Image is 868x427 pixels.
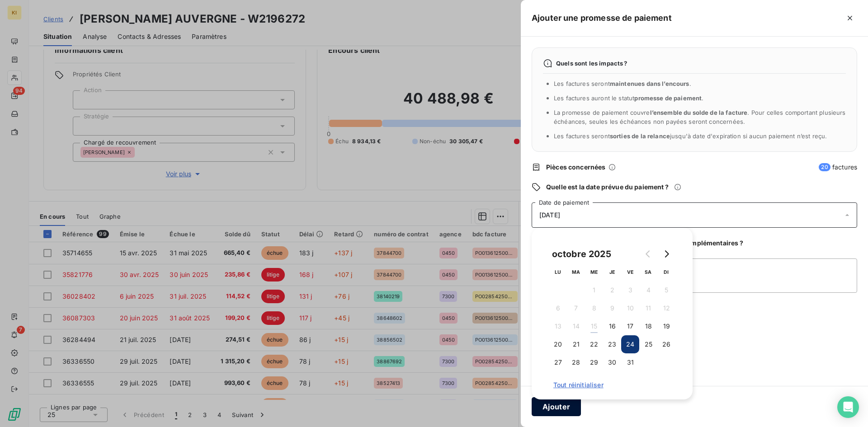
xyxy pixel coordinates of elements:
button: 1 [585,281,603,299]
button: 14 [567,317,585,335]
span: Les factures seront jusqu'à date d'expiration si aucun paiement n’est reçu. [554,132,827,140]
button: 9 [603,299,621,317]
th: dimanche [657,263,675,281]
button: 12 [657,299,675,317]
button: 28 [567,353,585,371]
h5: Ajouter une promesse de paiement [532,12,672,24]
th: lundi [549,263,567,281]
button: 10 [621,299,639,317]
span: [DATE] [539,211,560,219]
button: 3 [621,281,639,299]
button: 20 [549,335,567,353]
button: 24 [621,335,639,353]
button: 23 [603,335,621,353]
button: 22 [585,335,603,353]
button: 30 [603,353,621,371]
th: jeudi [603,263,621,281]
span: Les factures seront . [554,80,691,87]
span: Pièces concernées [546,163,606,172]
span: maintenues dans l’encours [610,80,689,87]
th: samedi [639,263,657,281]
div: Open Intercom Messenger [837,396,859,418]
button: Ajouter [532,397,581,416]
button: 11 [639,299,657,317]
div: octobre 2025 [549,247,614,261]
span: Quelle est la date prévue du paiement ? [546,183,669,192]
button: 16 [603,317,621,335]
button: 6 [549,299,567,317]
span: 20 [819,163,830,171]
button: 27 [549,353,567,371]
span: Quels sont les impacts ? [556,60,627,67]
textarea: léa: reçu [PERSON_NAME] [532,258,857,293]
span: Tout réinitialiser [553,381,671,389]
button: 4 [639,281,657,299]
button: 18 [639,317,657,335]
button: 8 [585,299,603,317]
button: 2 [603,281,621,299]
th: mercredi [585,263,603,281]
span: l’ensemble du solde de la facture [650,109,748,116]
th: mardi [567,263,585,281]
button: 7 [567,299,585,317]
button: 25 [639,335,657,353]
button: 31 [621,353,639,371]
button: 26 [657,335,675,353]
span: La promesse de paiement couvre . Pour celles comportant plusieurs échéances, seules les échéances... [554,109,846,125]
button: Go to next month [657,245,675,263]
button: 19 [657,317,675,335]
span: promesse de paiement [634,94,702,102]
button: 21 [567,335,585,353]
span: sorties de la relance [610,132,670,140]
span: Les factures auront le statut . [554,94,704,102]
button: 13 [549,317,567,335]
button: 17 [621,317,639,335]
th: vendredi [621,263,639,281]
button: 29 [585,353,603,371]
button: Go to previous month [639,245,657,263]
span: factures [819,163,857,172]
button: 5 [657,281,675,299]
button: 15 [585,317,603,335]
